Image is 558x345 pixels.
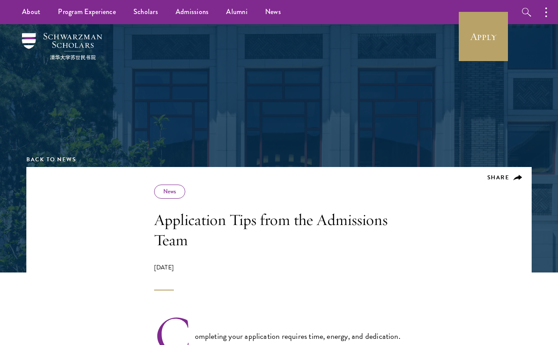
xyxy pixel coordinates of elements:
[459,12,508,61] a: Apply
[26,155,76,164] a: Back to News
[154,263,404,291] div: [DATE]
[22,33,102,60] img: Schwarzman Scholars
[154,210,404,250] h1: Application Tips from the Admissions Team
[487,173,510,182] span: Share
[163,187,176,196] a: News
[487,174,523,182] button: Share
